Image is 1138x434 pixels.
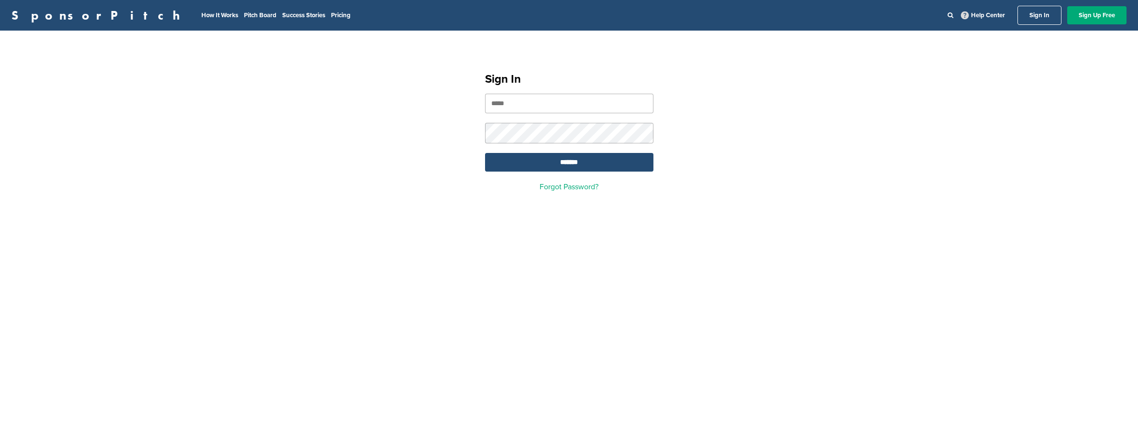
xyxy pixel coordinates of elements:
a: Help Center [959,10,1007,21]
a: Forgot Password? [540,182,598,192]
a: SponsorPitch [11,9,186,22]
a: How It Works [201,11,238,19]
a: Success Stories [282,11,325,19]
a: Pricing [331,11,351,19]
h1: Sign In [485,71,653,88]
a: Pitch Board [244,11,276,19]
a: Sign In [1017,6,1061,25]
a: Sign Up Free [1067,6,1127,24]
